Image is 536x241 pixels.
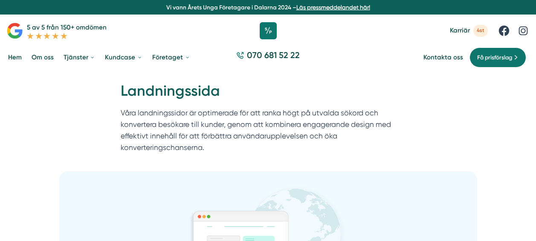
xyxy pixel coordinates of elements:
[151,47,191,68] a: Företaget
[27,22,107,32] p: 5 av 5 från 150+ omdömen
[296,4,370,11] a: Läs pressmeddelandet här!
[121,107,416,157] p: Våra landningssidor är optimerade för att ranka högt på utvalda sökord och konvertera besökare ti...
[62,47,97,68] a: Tjänster
[450,26,470,35] span: Karriär
[477,53,512,62] span: Få prisförslag
[3,3,533,12] p: Vi vann Årets Unga Företagare i Dalarna 2024 –
[30,47,55,68] a: Om oss
[121,81,416,107] h1: Landningssida
[103,47,144,68] a: Kundcase
[469,47,526,68] a: Få prisförslag
[450,25,488,36] a: Karriär 4st
[247,50,300,62] span: 070 681 52 22
[233,50,303,66] a: 070 681 52 22
[423,53,463,62] a: Kontakta oss
[473,25,488,36] span: 4st
[6,47,23,68] a: Hem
